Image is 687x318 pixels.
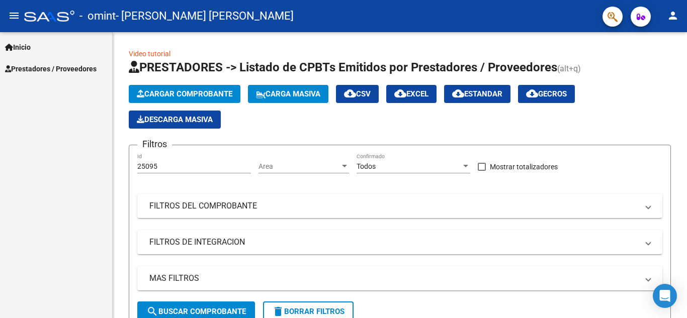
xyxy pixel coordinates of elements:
span: Gecros [526,89,567,98]
mat-panel-title: FILTROS DEL COMPROBANTE [149,200,638,211]
a: Video tutorial [129,50,170,58]
mat-expansion-panel-header: FILTROS DE INTEGRACION [137,230,662,254]
mat-icon: menu [8,10,20,22]
span: (alt+q) [557,64,581,73]
span: Prestadores / Proveedores [5,63,97,74]
button: Gecros [518,85,575,103]
mat-icon: search [146,305,158,317]
span: Inicio [5,42,31,53]
span: Cargar Comprobante [137,89,232,98]
mat-icon: delete [272,305,284,317]
h3: Filtros [137,137,172,151]
span: CSV [344,89,371,98]
span: - [PERSON_NAME] [PERSON_NAME] [116,5,294,27]
mat-panel-title: FILTROS DE INTEGRACION [149,237,638,248]
button: Carga Masiva [248,85,328,103]
button: Cargar Comprobante [129,85,240,103]
mat-icon: cloud_download [394,87,406,99]
span: Carga Masiva [256,89,320,98]
span: Todos [357,162,376,170]
mat-expansion-panel-header: MAS FILTROS [137,266,662,290]
mat-icon: person [667,10,679,22]
span: Estandar [452,89,502,98]
button: EXCEL [386,85,437,103]
button: Estandar [444,85,510,103]
mat-icon: cloud_download [344,87,356,99]
button: CSV [336,85,379,103]
span: Area [259,162,340,171]
mat-icon: cloud_download [526,87,538,99]
div: Open Intercom Messenger [653,284,677,308]
button: Descarga Masiva [129,111,221,129]
app-download-masive: Descarga masiva de comprobantes (adjuntos) [129,111,221,129]
span: Borrar Filtros [272,307,345,316]
mat-panel-title: MAS FILTROS [149,273,638,284]
span: Descarga Masiva [137,115,213,124]
span: Mostrar totalizadores [490,161,558,173]
mat-expansion-panel-header: FILTROS DEL COMPROBANTE [137,194,662,218]
mat-icon: cloud_download [452,87,464,99]
span: PRESTADORES -> Listado de CPBTs Emitidos por Prestadores / Proveedores [129,60,557,74]
span: - omint [79,5,116,27]
span: Buscar Comprobante [146,307,246,316]
span: EXCEL [394,89,428,98]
